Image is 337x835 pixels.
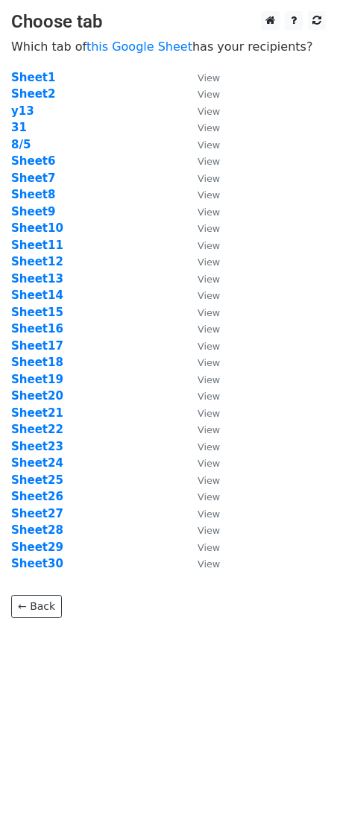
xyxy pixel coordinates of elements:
[198,542,220,553] small: View
[11,406,63,420] strong: Sheet21
[11,121,27,134] a: 31
[11,205,55,218] a: Sheet9
[11,541,63,554] a: Sheet29
[86,40,192,54] a: this Google Sheet
[198,424,220,435] small: View
[11,239,63,252] a: Sheet11
[198,207,220,218] small: View
[198,374,220,385] small: View
[11,595,62,618] a: ← Back
[183,423,220,436] a: View
[11,289,63,302] a: Sheet14
[183,289,220,302] a: View
[183,507,220,520] a: View
[11,171,55,185] a: Sheet7
[183,239,220,252] a: View
[198,341,220,352] small: View
[183,322,220,335] a: View
[11,523,63,537] a: Sheet28
[198,458,220,469] small: View
[198,240,220,251] small: View
[198,122,220,133] small: View
[11,255,63,268] a: Sheet12
[11,490,63,503] a: Sheet26
[198,173,220,184] small: View
[11,306,63,319] strong: Sheet15
[11,557,63,570] a: Sheet30
[11,138,31,151] strong: 8/5
[183,557,220,570] a: View
[198,106,220,117] small: View
[198,324,220,335] small: View
[11,373,63,386] a: Sheet19
[198,89,220,100] small: View
[183,339,220,353] a: View
[11,221,63,235] strong: Sheet10
[11,71,55,84] a: Sheet1
[183,255,220,268] a: View
[183,171,220,185] a: View
[183,541,220,554] a: View
[11,154,55,168] a: Sheet6
[183,373,220,386] a: View
[198,508,220,520] small: View
[183,473,220,487] a: View
[198,475,220,486] small: View
[198,357,220,368] small: View
[11,11,326,33] h3: Choose tab
[183,154,220,168] a: View
[198,491,220,502] small: View
[183,456,220,470] a: View
[198,274,220,285] small: View
[11,339,63,353] a: Sheet17
[11,456,63,470] a: Sheet24
[183,272,220,286] a: View
[183,406,220,420] a: View
[183,87,220,101] a: View
[11,356,63,369] a: Sheet18
[183,221,220,235] a: View
[198,256,220,268] small: View
[11,440,63,453] a: Sheet23
[11,473,63,487] a: Sheet25
[11,188,55,201] strong: Sheet8
[11,87,55,101] a: Sheet2
[198,441,220,453] small: View
[11,322,63,335] a: Sheet16
[11,272,63,286] strong: Sheet13
[183,389,220,403] a: View
[183,188,220,201] a: View
[183,104,220,118] a: View
[183,71,220,84] a: View
[198,408,220,419] small: View
[11,39,326,54] p: Which tab of has your recipients?
[183,356,220,369] a: View
[11,507,63,520] a: Sheet27
[198,558,220,570] small: View
[198,156,220,167] small: View
[198,189,220,201] small: View
[183,138,220,151] a: View
[198,525,220,536] small: View
[198,223,220,234] small: View
[183,205,220,218] a: View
